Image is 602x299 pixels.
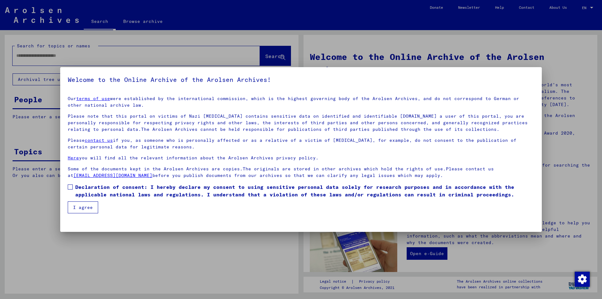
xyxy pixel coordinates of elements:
a: terms of use [76,96,110,101]
a: [EMAIL_ADDRESS][DOMAIN_NAME] [73,173,152,178]
p: Our were established by the international commission, which is the highest governing body of the ... [68,95,534,109]
img: Change consent [575,272,590,287]
div: Change consent [574,271,589,286]
a: contact us [85,137,113,143]
a: Here [68,155,79,161]
button: I agree [68,201,98,213]
p: Some of the documents kept in the Arolsen Archives are copies.The originals are stored in other a... [68,166,534,179]
p: Please note that this portal on victims of Nazi [MEDICAL_DATA] contains sensitive data on identif... [68,113,534,133]
h5: Welcome to the Online Archive of the Arolsen Archives! [68,75,534,85]
span: Declaration of consent: I hereby declare my consent to using sensitive personal data solely for r... [75,183,534,198]
p: Please if you, as someone who is personally affected or as a relative of a victim of [MEDICAL_DAT... [68,137,534,150]
p: you will find all the relevant information about the Arolsen Archives privacy policy. [68,155,534,161]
